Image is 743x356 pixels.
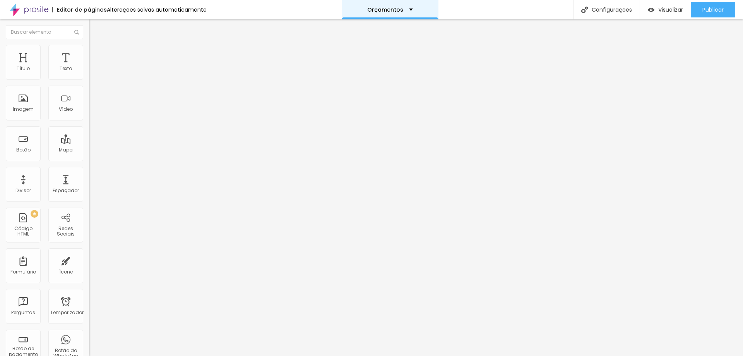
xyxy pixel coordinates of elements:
img: view-1.svg [648,7,654,13]
font: Alterações salvas automaticamente [107,6,207,14]
font: Ícone [59,268,73,275]
img: Ícone [74,30,79,34]
font: Temporizador [50,309,84,316]
input: Buscar elemento [6,25,83,39]
font: Botão [16,146,31,153]
font: Editor de páginas [57,6,107,14]
img: Ícone [581,7,588,13]
font: Código HTML [14,225,33,237]
font: Publicar [702,6,724,14]
font: Formulário [10,268,36,275]
font: Perguntas [11,309,35,316]
button: Publicar [691,2,735,17]
font: Orçamentos [367,6,403,14]
font: Redes Sociais [57,225,75,237]
font: Imagem [13,106,34,112]
font: Divisor [15,187,31,194]
font: Vídeo [59,106,73,112]
font: Visualizar [658,6,683,14]
font: Texto [60,65,72,72]
font: Espaçador [53,187,79,194]
button: Visualizar [640,2,691,17]
font: Mapa [59,146,73,153]
iframe: Editor [89,19,743,356]
font: Configurações [592,6,632,14]
font: Título [17,65,30,72]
